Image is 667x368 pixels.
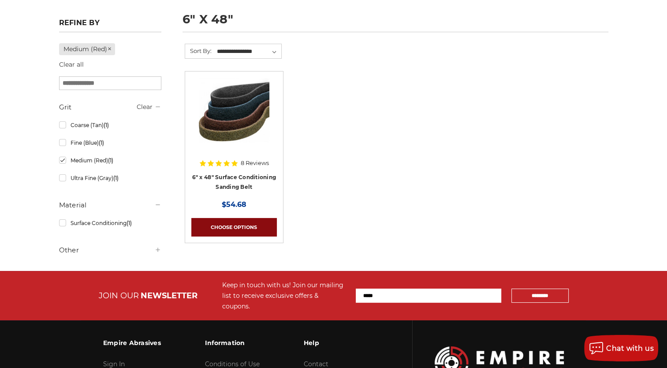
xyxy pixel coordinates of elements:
a: Sign In [103,360,125,368]
a: Conditions of Use [205,360,260,368]
h3: Information [205,334,260,352]
a: 6" x 48" Surface Conditioning Sanding Belt [192,174,276,191]
a: 6"x48" Surface Conditioning Sanding Belts [191,78,277,163]
span: (1) [103,122,108,128]
span: JOIN OUR [99,291,139,300]
span: (1) [108,157,113,164]
a: Medium (Red) [59,43,116,55]
button: Chat with us [584,335,658,361]
h5: Refine by [59,19,161,32]
a: Medium (Red) [59,153,161,168]
img: 6"x48" Surface Conditioning Sanding Belts [199,78,269,148]
a: Ultra Fine (Gray) [59,170,161,186]
span: NEWSLETTER [141,291,197,300]
select: Sort By: [216,45,281,58]
h3: Help [304,334,363,352]
h5: Grit [59,102,161,113]
a: Surface Conditioning [59,215,161,231]
h1: 6" x 48" [183,13,608,32]
span: 8 Reviews [241,160,269,166]
a: Choose Options [191,218,277,237]
h3: Empire Abrasives [103,334,161,352]
span: (1) [126,220,131,226]
span: (1) [113,175,118,181]
a: Fine (Blue) [59,135,161,150]
div: Keep in touch with us! Join our mailing list to receive exclusive offers & coupons. [222,280,347,312]
h5: Material [59,200,161,210]
label: Sort By: [185,44,212,57]
h5: Other [59,245,161,255]
a: Coarse (Tan) [59,117,161,133]
span: Chat with us [606,344,654,353]
span: $54.68 [222,200,246,209]
a: Clear all [59,60,84,68]
a: Contact [304,360,328,368]
a: Clear [137,103,153,111]
span: (1) [98,139,104,146]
